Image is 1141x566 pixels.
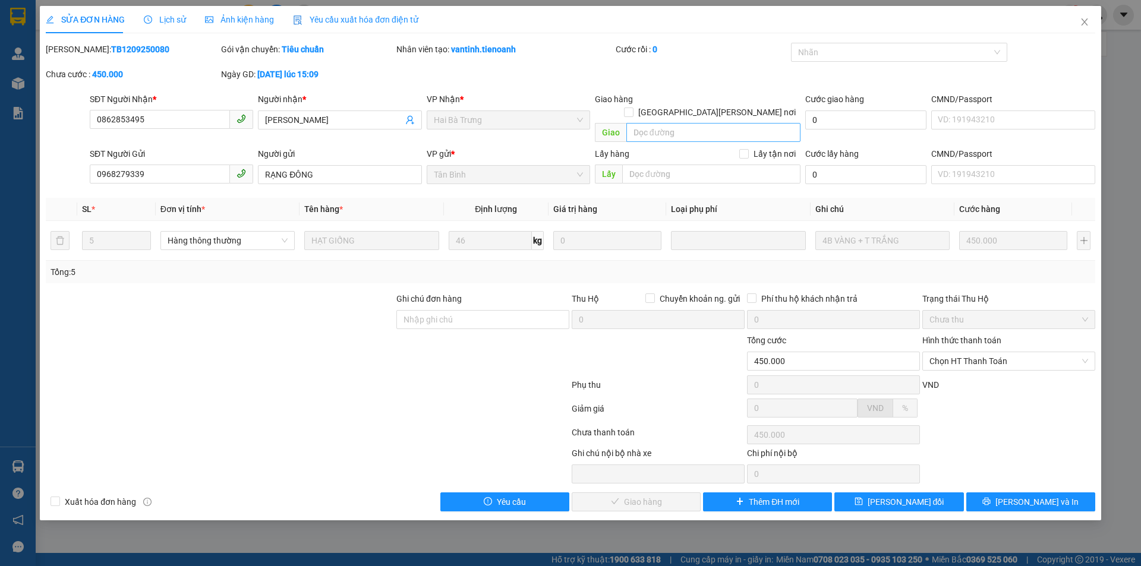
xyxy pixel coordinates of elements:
[736,497,744,507] span: plus
[497,495,526,508] span: Yêu cầu
[46,68,219,81] div: Chưa cước :
[143,498,152,506] span: info-circle
[168,232,288,249] span: Hàng thông thường
[626,123,800,142] input: Dọc đường
[1068,6,1101,39] button: Close
[396,310,569,329] input: Ghi chú đơn hàng
[293,15,302,25] img: icon
[703,492,832,511] button: plusThêm ĐH mới
[427,94,460,104] span: VP Nhận
[532,231,544,250] span: kg
[1080,17,1089,27] span: close
[304,231,439,250] input: VD: Bàn, Ghế
[959,231,1067,250] input: 0
[475,204,517,214] span: Định lượng
[553,204,597,214] span: Giá trị hàng
[595,165,622,184] span: Lấy
[221,68,394,81] div: Ngày GD:
[434,111,583,129] span: Hai Bà Trưng
[747,447,920,464] div: Chi phí nội bộ
[205,15,274,24] span: Ảnh kiện hàng
[805,149,859,159] label: Cước lấy hàng
[622,165,800,184] input: Dọc đường
[484,497,492,507] span: exclamation-circle
[293,15,418,24] span: Yêu cầu xuất hóa đơn điện tử
[570,378,746,399] div: Phụ thu
[570,426,746,447] div: Chưa thanh toán
[90,93,253,106] div: SĐT Người Nhận
[616,43,789,56] div: Cước rồi :
[237,169,246,178] span: phone
[982,497,991,507] span: printer
[221,43,394,56] div: Gói vận chuyển:
[633,106,800,119] span: [GEOGRAPHIC_DATA][PERSON_NAME] nơi
[572,294,599,303] span: Thu Hộ
[144,15,152,24] span: clock-circle
[396,294,462,303] label: Ghi chú đơn hàng
[440,492,569,511] button: exclamation-circleYêu cầu
[922,292,1095,305] div: Trạng thái Thu Hộ
[427,147,590,160] div: VP gửi
[304,204,343,214] span: Tên hàng
[747,336,786,345] span: Tổng cước
[90,147,253,160] div: SĐT Người Gửi
[995,495,1079,508] span: [PERSON_NAME] và In
[282,45,324,54] b: Tiêu chuẩn
[805,165,926,184] input: Cước lấy hàng
[929,352,1088,370] span: Chọn HT Thanh Toán
[815,231,950,250] input: Ghi Chú
[144,15,186,24] span: Lịch sử
[237,114,246,124] span: phone
[931,147,1095,160] div: CMND/Passport
[811,198,954,221] th: Ghi chú
[46,43,219,56] div: [PERSON_NAME]:
[46,15,54,24] span: edit
[966,492,1095,511] button: printer[PERSON_NAME] và In
[749,147,800,160] span: Lấy tận nơi
[653,45,657,54] b: 0
[82,204,92,214] span: SL
[805,110,926,129] input: Cước giao hàng
[51,231,70,250] button: delete
[757,292,862,305] span: Phí thu hộ khách nhận trả
[666,198,810,221] th: Loại phụ phí
[451,45,516,54] b: vantinh.tienoanh
[92,69,123,79] b: 450.000
[749,495,799,508] span: Thêm ĐH mới
[595,123,626,142] span: Giao
[160,204,205,214] span: Đơn vị tính
[51,265,440,279] div: Tổng: 5
[922,336,1001,345] label: Hình thức thanh toán
[931,93,1095,106] div: CMND/Passport
[834,492,963,511] button: save[PERSON_NAME] đổi
[405,115,415,125] span: user-add
[553,231,661,250] input: 0
[257,69,319,79] b: [DATE] lúc 15:09
[595,149,629,159] span: Lấy hàng
[572,447,745,464] div: Ghi chú nội bộ nhà xe
[60,495,141,508] span: Xuất hóa đơn hàng
[258,93,421,106] div: Người nhận
[655,292,745,305] span: Chuyển khoản ng. gửi
[867,403,884,413] span: VND
[902,403,908,413] span: %
[1077,231,1090,250] button: plus
[855,497,863,507] span: save
[396,43,613,56] div: Nhân viên tạo:
[929,311,1088,328] span: Chưa thu
[572,492,701,511] button: checkGiao hàng
[46,15,125,24] span: SỬA ĐƠN HÀNG
[434,166,583,184] span: Tân Bình
[922,380,939,390] span: VND
[595,94,633,104] span: Giao hàng
[805,94,864,104] label: Cước giao hàng
[258,147,421,160] div: Người gửi
[868,495,944,508] span: [PERSON_NAME] đổi
[570,402,746,423] div: Giảm giá
[959,204,1000,214] span: Cước hàng
[111,45,169,54] b: TB1209250080
[205,15,213,24] span: picture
